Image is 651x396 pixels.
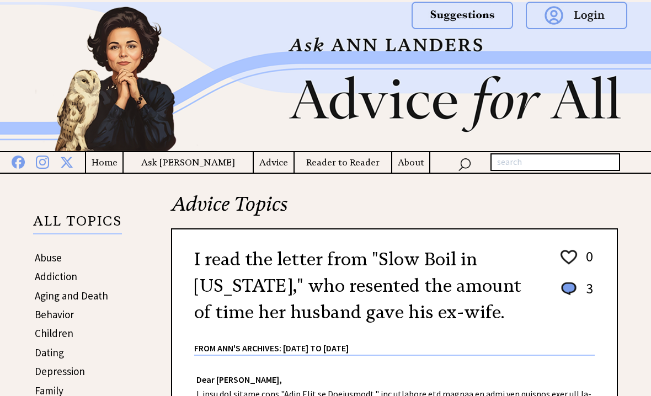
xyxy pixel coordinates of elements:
[35,346,64,359] a: Dating
[412,2,513,29] img: suggestions.png
[580,247,594,278] td: 0
[526,2,627,29] img: login.png
[35,270,77,283] a: Addiction
[196,374,282,385] strong: Dear [PERSON_NAME],
[35,289,108,302] a: Aging and Death
[295,156,391,169] a: Reader to Reader
[194,246,540,325] h2: I read the letter from "Slow Boil in [US_STATE]," who resented the amount of time her husband gav...
[12,153,25,169] img: facebook%20blue.png
[490,153,620,171] input: search
[35,308,74,321] a: Behavior
[458,156,471,172] img: search_nav.png
[124,156,253,169] a: Ask [PERSON_NAME]
[35,365,85,378] a: Depression
[35,327,73,340] a: Children
[392,156,429,169] a: About
[580,279,594,308] td: 3
[171,191,618,228] h2: Advice Topics
[86,156,122,169] a: Home
[35,251,62,264] a: Abuse
[33,215,122,234] p: ALL TOPICS
[194,325,595,355] div: From Ann's Archives: [DATE] to [DATE]
[254,156,294,169] a: Advice
[559,280,579,298] img: message_round%201.png
[36,153,49,169] img: instagram%20blue.png
[60,154,73,169] img: x%20blue.png
[559,248,579,267] img: heart_outline%201.png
